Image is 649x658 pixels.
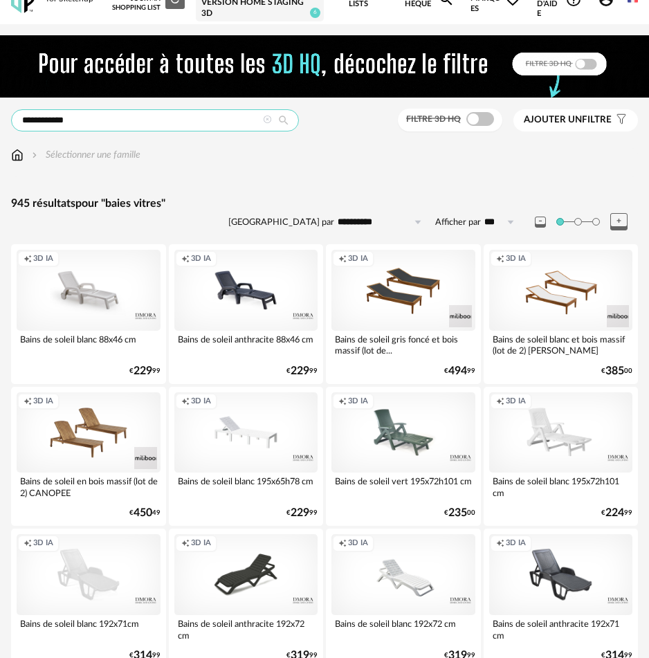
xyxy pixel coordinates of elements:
[181,396,190,407] span: Creation icon
[406,115,461,123] span: Filtre 3D HQ
[228,217,334,228] label: [GEOGRAPHIC_DATA] par
[134,367,152,376] span: 229
[29,148,40,162] img: svg+xml;base64,PHN2ZyB3aWR0aD0iMTYiIGhlaWdodD0iMTYiIHZpZXdCb3g9IjAgMCAxNiAxNiIgZmlsbD0ibm9uZSIgeG...
[326,387,481,527] a: Creation icon 3D IA Bains de soleil vert 195x72h101 cm €23500
[348,538,368,549] span: 3D IA
[191,396,211,407] span: 3D IA
[444,367,475,376] div: € 99
[435,217,481,228] label: Afficher par
[11,387,166,527] a: Creation icon 3D IA Bains de soleil en bois massif (lot de 2) CANOPEE €45049
[496,538,504,549] span: Creation icon
[33,396,53,407] span: 3D IA
[181,538,190,549] span: Creation icon
[11,197,638,211] div: 945 résultats
[17,615,161,643] div: Bains de soleil blanc 192x71cm
[29,148,140,162] div: Sélectionner une famille
[506,254,526,264] span: 3D IA
[11,244,166,384] a: Creation icon 3D IA Bains de soleil blanc 88x46 cm €22999
[291,367,309,376] span: 229
[129,509,161,518] div: € 49
[348,254,368,264] span: 3D IA
[444,509,475,518] div: € 00
[601,367,632,376] div: € 00
[605,509,624,518] span: 224
[506,396,526,407] span: 3D IA
[33,538,53,549] span: 3D IA
[191,538,211,549] span: 3D IA
[174,331,318,358] div: Bains de soleil anthracite 88x46 cm
[24,396,32,407] span: Creation icon
[496,254,504,264] span: Creation icon
[310,8,320,18] span: 6
[348,396,368,407] span: 3D IA
[191,254,211,264] span: 3D IA
[524,114,612,126] span: filtre
[291,509,309,518] span: 229
[448,509,467,518] span: 235
[496,396,504,407] span: Creation icon
[489,615,633,643] div: Bains de soleil anthracite 192x71 cm
[134,509,152,518] span: 450
[174,615,318,643] div: Bains de soleil anthracite 192x72 cm
[601,509,632,518] div: € 99
[331,615,475,643] div: Bains de soleil blanc 192x72 cm
[331,473,475,500] div: Bains de soleil vert 195x72h101 cm
[181,254,190,264] span: Creation icon
[286,367,318,376] div: € 99
[75,198,165,209] span: pour "baies vitres"
[24,254,32,264] span: Creation icon
[612,114,628,126] span: Filter icon
[448,367,467,376] span: 494
[129,367,161,376] div: € 99
[174,473,318,500] div: Bains de soleil blanc 195x65h78 cm
[169,244,324,384] a: Creation icon 3D IA Bains de soleil anthracite 88x46 cm €22999
[506,538,526,549] span: 3D IA
[489,331,633,358] div: Bains de soleil blanc et bois massif (lot de 2) [PERSON_NAME]
[169,387,324,527] a: Creation icon 3D IA Bains de soleil blanc 195x65h78 cm €22999
[286,509,318,518] div: € 99
[338,254,347,264] span: Creation icon
[484,387,639,527] a: Creation icon 3D IA Bains de soleil blanc 195x72h101 cm €22499
[17,331,161,358] div: Bains de soleil blanc 88x46 cm
[524,115,582,125] span: Ajouter un
[326,244,481,384] a: Creation icon 3D IA Bains de soleil gris foncé et bois massif (lot de... €49499
[338,538,347,549] span: Creation icon
[11,148,24,162] img: svg+xml;base64,PHN2ZyB3aWR0aD0iMTYiIGhlaWdodD0iMTciIHZpZXdCb3g9IjAgMCAxNiAxNyIgZmlsbD0ibm9uZSIgeG...
[331,331,475,358] div: Bains de soleil gris foncé et bois massif (lot de...
[33,254,53,264] span: 3D IA
[605,367,624,376] span: 385
[489,473,633,500] div: Bains de soleil blanc 195x72h101 cm
[484,244,639,384] a: Creation icon 3D IA Bains de soleil blanc et bois massif (lot de 2) [PERSON_NAME] €38500
[338,396,347,407] span: Creation icon
[513,109,638,131] button: Ajouter unfiltre Filter icon
[17,473,161,500] div: Bains de soleil en bois massif (lot de 2) CANOPEE
[24,538,32,549] span: Creation icon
